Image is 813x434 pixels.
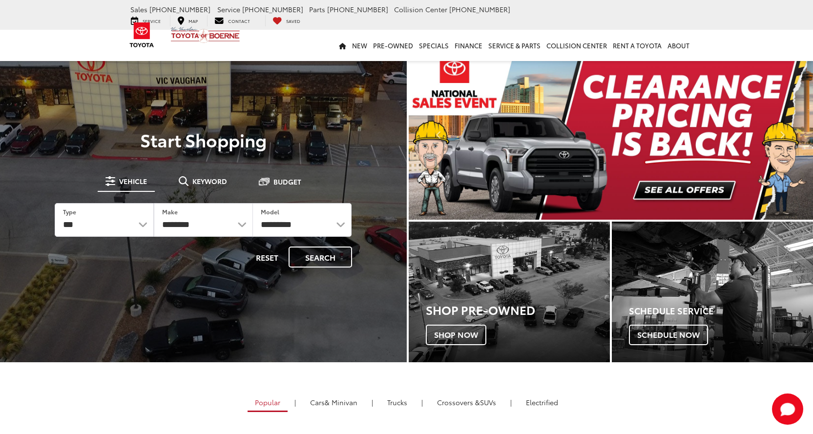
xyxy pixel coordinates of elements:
[610,30,665,61] a: Rent a Toyota
[508,397,514,407] li: |
[265,15,308,26] a: My Saved Vehicles
[380,394,415,411] a: Trucks
[752,68,813,200] button: Click to view next picture.
[394,4,447,14] span: Collision Center
[452,30,485,61] a: Finance
[292,397,298,407] li: |
[426,325,486,345] span: Shop Now
[124,19,160,51] img: Toyota
[409,222,610,363] a: Shop Pre-Owned Shop Now
[124,15,168,26] a: Service
[63,207,76,216] label: Type
[248,394,288,412] a: Popular
[188,18,198,24] span: Map
[629,306,813,316] h4: Schedule Service
[772,393,803,425] svg: Start Chat
[665,30,692,61] a: About
[162,207,178,216] label: Make
[369,397,375,407] li: |
[336,30,349,61] a: Home
[449,4,510,14] span: [PHONE_NUMBER]
[772,393,803,425] button: Toggle Chat Window
[261,207,279,216] label: Model
[273,178,301,185] span: Budget
[192,178,227,185] span: Keyword
[370,30,416,61] a: Pre-Owned
[426,303,610,316] h3: Shop Pre-Owned
[207,15,257,26] a: Contact
[143,18,161,24] span: Service
[309,4,325,14] span: Parts
[519,394,565,411] a: Electrified
[286,18,300,24] span: Saved
[416,30,452,61] a: Specials
[119,178,147,185] span: Vehicle
[242,4,303,14] span: [PHONE_NUMBER]
[409,68,469,200] button: Click to view previous picture.
[543,30,610,61] a: Collision Center
[248,247,287,268] button: Reset
[289,247,352,268] button: Search
[612,222,813,363] a: Schedule Service Schedule Now
[437,397,480,407] span: Crossovers &
[217,4,240,14] span: Service
[612,222,813,363] div: Toyota
[325,397,357,407] span: & Minivan
[327,4,388,14] span: [PHONE_NUMBER]
[130,4,147,14] span: Sales
[349,30,370,61] a: New
[170,15,205,26] a: Map
[303,394,365,411] a: Cars
[485,30,543,61] a: Service & Parts: Opens in a new tab
[629,325,708,345] span: Schedule Now
[41,130,366,149] p: Start Shopping
[430,394,503,411] a: SUVs
[228,18,250,24] span: Contact
[170,26,240,43] img: Vic Vaughan Toyota of Boerne
[419,397,425,407] li: |
[409,222,610,363] div: Toyota
[149,4,210,14] span: [PHONE_NUMBER]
